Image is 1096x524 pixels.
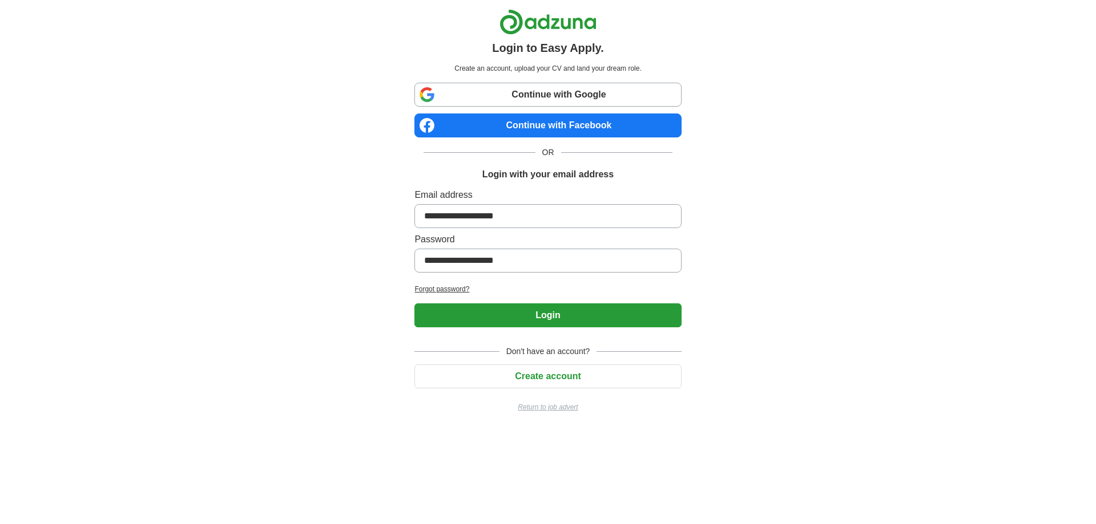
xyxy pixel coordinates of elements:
[414,113,681,137] a: Continue with Facebook
[499,9,597,35] img: Adzuna logo
[414,83,681,107] a: Continue with Google
[414,284,681,294] a: Forgot password?
[499,346,597,358] span: Don't have an account?
[492,39,604,56] h1: Login to Easy Apply.
[414,371,681,381] a: Create account
[414,402,681,412] a: Return to job advert
[482,168,614,181] h1: Login with your email address
[417,63,679,74] p: Create an account, upload your CV and land your dream role.
[535,147,561,159] span: OR
[414,233,681,246] label: Password
[414,364,681,388] button: Create account
[414,188,681,202] label: Email address
[414,303,681,327] button: Login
